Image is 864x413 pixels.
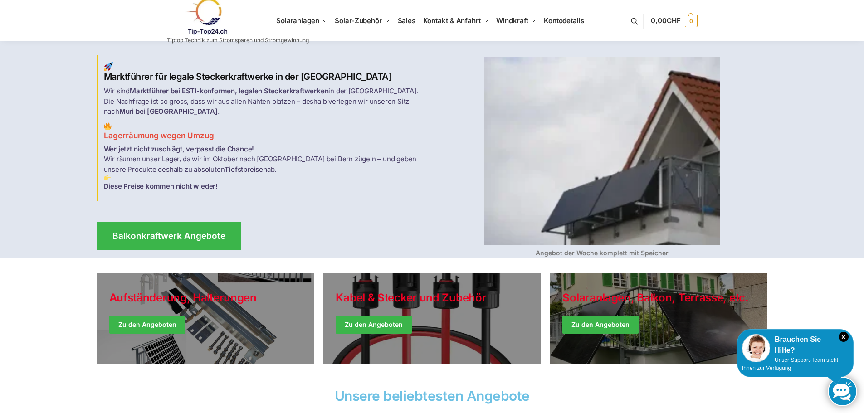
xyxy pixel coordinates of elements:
[540,0,588,41] a: Kontodetails
[97,222,241,250] a: Balkonkraftwerk Angebote
[839,332,849,342] i: Schließen
[493,0,540,41] a: Windkraft
[651,16,680,25] span: 0,00
[130,87,328,95] strong: Marktführer bei ESTI-konformen, legalen Steckerkraftwerken
[276,16,319,25] span: Solaranlagen
[323,273,541,364] a: Holiday Style
[496,16,528,25] span: Windkraft
[331,0,394,41] a: Solar-Zubehör
[225,165,267,174] strong: Tiefstpreisen
[97,273,314,364] a: Holiday Style
[536,249,669,257] strong: Angebot der Woche komplett mit Speicher
[394,0,419,41] a: Sales
[104,62,427,83] h2: Marktführer für legale Steckerkraftwerke in der [GEOGRAPHIC_DATA]
[104,122,427,141] h3: Lagerräumung wegen Umzug
[419,0,493,41] a: Kontakt & Anfahrt
[104,62,113,71] img: Balkon-Terrassen-Kraftwerke 1
[742,334,770,362] img: Customer service
[742,357,838,371] span: Unser Support-Team steht Ihnen zur Verfügung
[112,232,225,240] span: Balkonkraftwerk Angebote
[104,175,111,181] img: Balkon-Terrassen-Kraftwerke 3
[423,16,481,25] span: Kontakt & Anfahrt
[167,38,309,43] p: Tiptop Technik zum Stromsparen und Stromgewinnung
[742,334,849,356] div: Brauchen Sie Hilfe?
[544,16,584,25] span: Kontodetails
[97,389,768,403] h2: Unsere beliebtesten Angebote
[335,16,382,25] span: Solar-Zubehör
[104,86,427,117] p: Wir sind in der [GEOGRAPHIC_DATA]. Die Nachfrage ist so gross, dass wir aus allen Nähten platzen ...
[104,182,218,190] strong: Diese Preise kommen nicht wieder!
[685,15,698,27] span: 0
[398,16,416,25] span: Sales
[104,145,254,153] strong: Wer jetzt nicht zuschlägt, verpasst die Chance!
[651,7,697,34] a: 0,00CHF 0
[484,57,720,245] img: Balkon-Terrassen-Kraftwerke 4
[667,16,681,25] span: CHF
[104,144,427,192] p: Wir räumen unser Lager, da wir im Oktober nach [GEOGRAPHIC_DATA] bei Bern zügeln – und geben unse...
[119,107,218,116] strong: Muri bei [GEOGRAPHIC_DATA]
[550,273,767,364] a: Winter Jackets
[104,122,112,130] img: Balkon-Terrassen-Kraftwerke 2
